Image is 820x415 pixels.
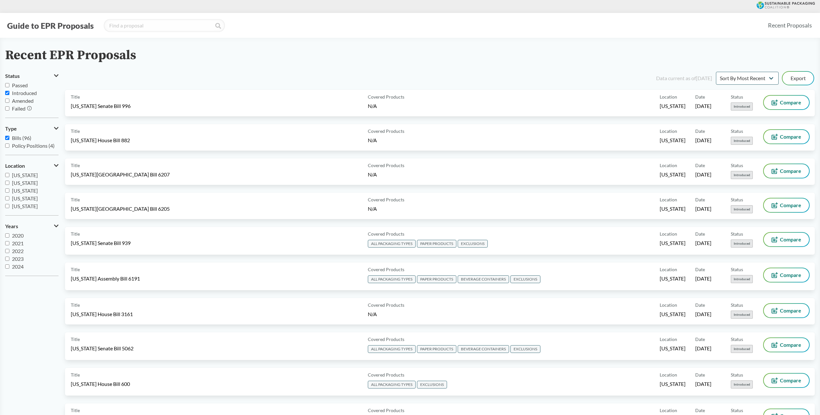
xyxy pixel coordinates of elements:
a: Recent Proposals [765,18,815,33]
input: [US_STATE] [5,196,9,200]
span: [US_STATE] [12,180,38,186]
span: Date [695,162,705,169]
span: Failed [12,105,26,112]
input: 2020 [5,233,9,238]
span: Status [731,371,743,378]
input: Find a proposal [104,19,225,32]
span: Introduced [731,380,753,388]
span: EXCLUSIONS [417,381,447,388]
span: N/A [368,103,377,109]
span: [DATE] [695,311,711,318]
span: N/A [368,206,377,212]
span: Title [71,162,80,169]
button: Export [783,72,814,85]
span: Date [695,196,705,203]
input: Failed [5,106,9,111]
input: [US_STATE] [5,204,9,208]
input: 2023 [5,257,9,261]
span: Covered Products [368,93,404,100]
div: Data current as of [DATE] [656,74,712,82]
span: Title [71,371,80,378]
span: [US_STATE] [660,137,686,144]
span: [US_STATE] [12,172,38,178]
button: Compare [764,304,809,317]
span: Status [731,93,743,100]
span: [US_STATE] [660,275,686,282]
span: Status [731,407,743,414]
span: EXCLUSIONS [458,240,488,248]
span: Date [695,302,705,308]
span: N/A [368,171,377,177]
span: [DATE] [695,102,711,110]
span: PAPER PRODUCTS [417,345,456,353]
span: [DATE] [695,275,711,282]
span: ALL PACKAGING TYPES [368,381,416,388]
span: Introduced [731,345,753,353]
span: N/A [368,311,377,317]
span: Date [695,128,705,134]
input: [US_STATE] [5,181,9,185]
span: [US_STATE] House Bill 3161 [71,311,133,318]
span: Compare [780,237,801,242]
span: Policy Positions (4) [12,143,55,149]
span: Title [71,196,80,203]
input: Introduced [5,91,9,95]
span: Location [660,230,677,237]
span: Compare [780,342,801,347]
span: [DATE] [695,239,711,247]
button: Compare [764,338,809,352]
span: [US_STATE][GEOGRAPHIC_DATA] Bill 6207 [71,171,170,178]
span: PAPER PRODUCTS [417,240,456,248]
span: Introduced [731,275,753,283]
span: Status [731,128,743,134]
span: [US_STATE][GEOGRAPHIC_DATA] Bill 6205 [71,205,170,212]
span: 2022 [12,248,24,254]
span: Location [660,128,677,134]
span: Status [731,162,743,169]
span: [US_STATE] [660,102,686,110]
span: Status [5,73,20,79]
input: Bills (96) [5,136,9,140]
input: 2021 [5,241,9,245]
span: Compare [780,134,801,139]
span: Introduced [731,102,753,111]
span: Status [731,266,743,273]
span: ALL PACKAGING TYPES [368,275,416,283]
span: Introduced [12,90,37,96]
span: Compare [780,100,801,105]
input: [US_STATE] [5,173,9,177]
span: Covered Products [368,336,404,343]
span: Covered Products [368,371,404,378]
span: Title [71,128,80,134]
span: [US_STATE] [660,311,686,318]
span: Location [660,266,677,273]
span: Introduced [731,171,753,179]
span: 2020 [12,232,24,239]
input: Passed [5,83,9,87]
span: Title [71,266,80,273]
span: Compare [780,308,801,313]
span: [US_STATE] [12,203,38,209]
span: [US_STATE] [12,195,38,201]
span: PAPER PRODUCTS [417,275,456,283]
span: [US_STATE] [660,239,686,247]
span: Date [695,93,705,100]
span: [US_STATE] Assembly Bill 6191 [71,275,140,282]
input: Amended [5,99,9,103]
span: [US_STATE] Senate Bill 996 [71,102,131,110]
span: [US_STATE] House Bill 882 [71,137,130,144]
span: Location [660,196,677,203]
span: [US_STATE] [660,205,686,212]
span: Status [731,230,743,237]
span: Location [660,93,677,100]
span: 2023 [12,256,24,262]
span: Location [660,371,677,378]
span: Location [660,407,677,414]
span: EXCLUSIONS [510,345,540,353]
span: Years [5,223,18,229]
input: [US_STATE] [5,188,9,193]
span: EXCLUSIONS [510,275,540,283]
span: Title [71,407,80,414]
span: Title [71,230,80,237]
button: Compare [764,374,809,387]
